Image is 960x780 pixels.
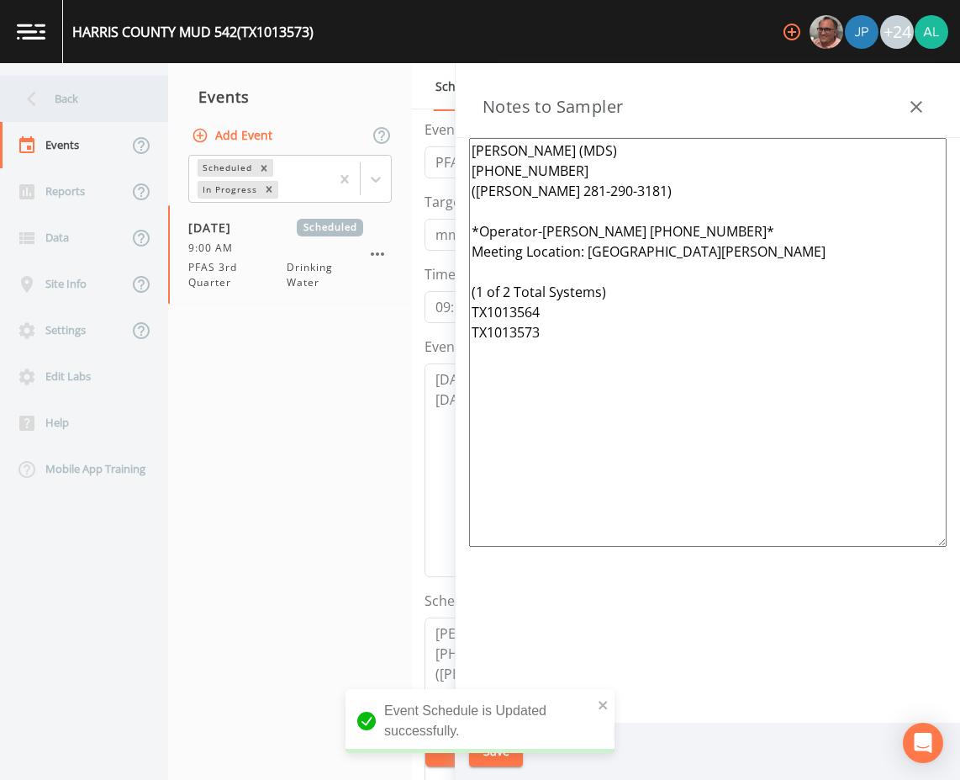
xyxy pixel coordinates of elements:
[425,591,680,611] label: Scheduler Notes (Shared with all events)
[188,241,243,256] span: 9:00 AM
[845,15,878,49] img: 41241ef155101aa6d92a04480b0d0000
[188,120,279,151] button: Add Event
[425,264,522,284] label: Time (Optional)
[255,159,273,177] div: Remove Scheduled
[188,260,287,290] span: PFAS 3rd Quarter
[433,63,490,111] a: Schedule
[425,119,501,140] label: Event Name
[598,694,609,714] button: close
[844,15,879,49] div: Joshua gere Paul
[425,192,562,212] label: Target Sampling Date
[809,15,844,49] div: Mike Franklin
[168,76,412,118] div: Events
[17,24,45,40] img: logo
[483,93,623,120] h3: Notes to Sampler
[198,181,260,199] div: In Progress
[810,15,843,49] img: e2d790fa78825a4bb76dcb6ab311d44c
[880,15,914,49] div: +24
[345,689,615,753] div: Event Schedule is Updated successfully.
[198,159,255,177] div: Scheduled
[297,219,363,236] span: Scheduled
[287,260,363,290] span: Drinking Water
[425,337,501,357] label: Event Notes
[903,723,943,763] div: Open Intercom Messenger
[469,138,947,547] textarea: [PERSON_NAME] (MDS) [PHONE_NUMBER] ([PERSON_NAME] 281-290-3181) *Operator-[PERSON_NAME] [PHONE_NU...
[72,22,314,42] div: HARRIS COUNTY MUD 542 (TX1013573)
[188,219,243,236] span: [DATE]
[425,363,929,577] textarea: [DATE] 10:10am email sent [DATE] 9:50am confirmed by ALex
[260,181,278,199] div: Remove In Progress
[915,15,948,49] img: 30a13df2a12044f58df5f6b7fda61338
[168,205,412,305] a: [DATE]Scheduled9:00 AMPFAS 3rd QuarterDrinking Water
